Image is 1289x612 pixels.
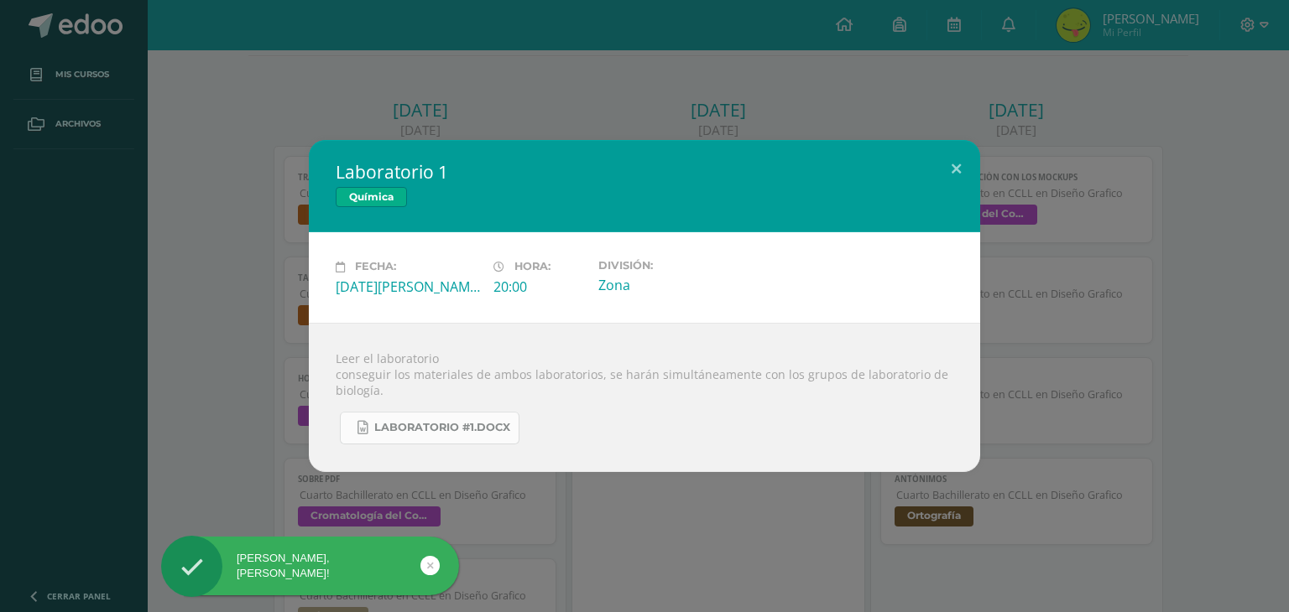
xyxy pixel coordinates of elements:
[340,412,519,444] a: Laboratorio #1.docx
[598,276,743,294] div: Zona
[336,277,480,296] div: [DATE][PERSON_NAME]
[309,323,980,472] div: Leer el laboratorio conseguir los materiales de ambos laboratorios, se harán simultáneamente con ...
[932,140,980,197] button: Close (Esc)
[336,160,953,184] h2: Laboratorio 1
[598,259,743,272] label: División:
[493,277,585,296] div: 20:00
[514,261,551,273] span: Hora:
[161,551,459,581] div: [PERSON_NAME], [PERSON_NAME]!
[355,261,396,273] span: Fecha:
[336,187,407,207] span: Química
[374,421,510,434] span: Laboratorio #1.docx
